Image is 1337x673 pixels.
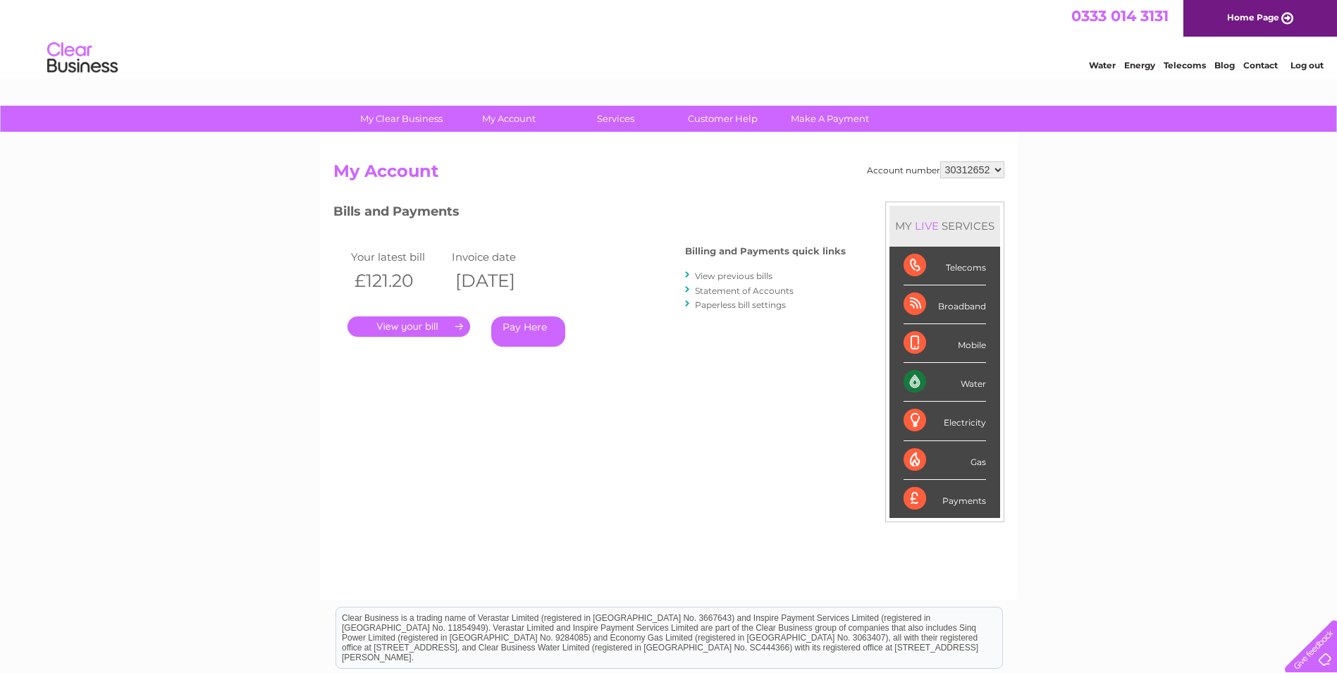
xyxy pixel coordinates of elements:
[695,285,794,296] a: Statement of Accounts
[1290,60,1324,70] a: Log out
[333,202,846,226] h3: Bills and Payments
[867,161,1004,178] div: Account number
[343,106,460,132] a: My Clear Business
[336,8,1002,68] div: Clear Business is a trading name of Verastar Limited (registered in [GEOGRAPHIC_DATA] No. 3667643...
[889,206,1000,246] div: MY SERVICES
[47,37,118,80] img: logo.png
[904,247,986,285] div: Telecoms
[347,247,449,266] td: Your latest bill
[695,271,772,281] a: View previous bills
[450,106,567,132] a: My Account
[685,246,846,257] h4: Billing and Payments quick links
[1089,60,1116,70] a: Water
[1164,60,1206,70] a: Telecoms
[904,285,986,324] div: Broadband
[912,219,942,233] div: LIVE
[1214,60,1235,70] a: Blog
[448,266,550,295] th: [DATE]
[904,441,986,480] div: Gas
[557,106,674,132] a: Services
[448,247,550,266] td: Invoice date
[347,266,449,295] th: £121.20
[904,480,986,518] div: Payments
[904,363,986,402] div: Water
[904,402,986,440] div: Electricity
[772,106,888,132] a: Make A Payment
[1071,7,1169,25] a: 0333 014 3131
[333,161,1004,188] h2: My Account
[665,106,781,132] a: Customer Help
[1124,60,1155,70] a: Energy
[1243,60,1278,70] a: Contact
[491,316,565,347] a: Pay Here
[695,300,786,310] a: Paperless bill settings
[904,324,986,363] div: Mobile
[347,316,470,337] a: .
